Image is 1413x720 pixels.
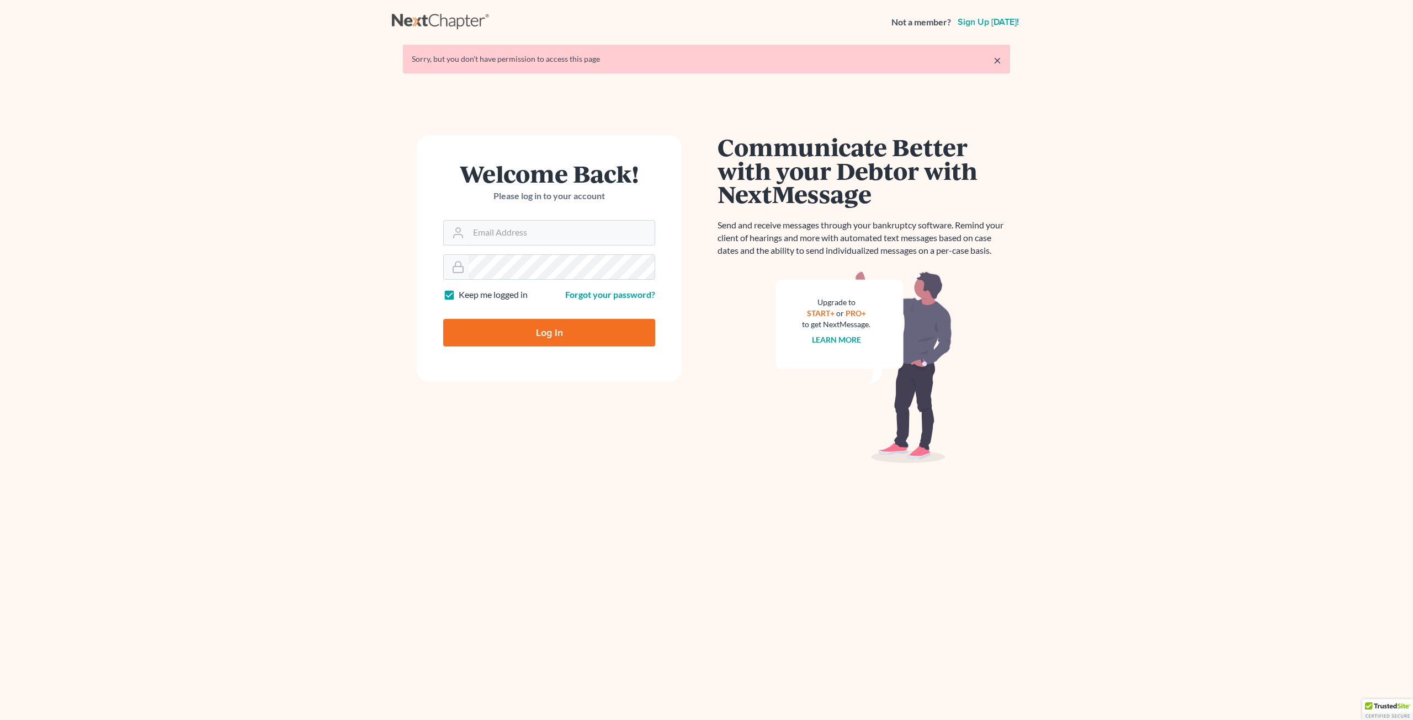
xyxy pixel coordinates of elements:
div: to get NextMessage. [802,319,870,330]
div: TrustedSite Certified [1362,699,1413,720]
input: Log In [443,319,655,346]
a: Forgot your password? [565,289,655,300]
span: or [836,308,844,318]
a: START+ [807,308,835,318]
div: Upgrade to [802,297,870,308]
h1: Communicate Better with your Debtor with NextMessage [718,135,1010,206]
strong: Not a member? [891,16,951,29]
p: Send and receive messages through your bankruptcy software. Remind your client of hearings and mo... [718,219,1010,257]
h1: Welcome Back! [443,162,655,185]
input: Email Address [469,221,655,245]
p: Please log in to your account [443,190,655,202]
a: × [994,54,1001,67]
a: Sign up [DATE]! [955,18,1021,26]
a: PRO+ [846,308,866,318]
div: Sorry, but you don't have permission to access this page [412,54,1001,65]
label: Keep me logged in [459,289,528,301]
img: nextmessage_bg-59042aed3d76b12b5cd301f8e5b87938c9018125f34e5fa2b7a6b67550977c72.svg [775,270,952,463]
a: Learn more [812,335,861,344]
